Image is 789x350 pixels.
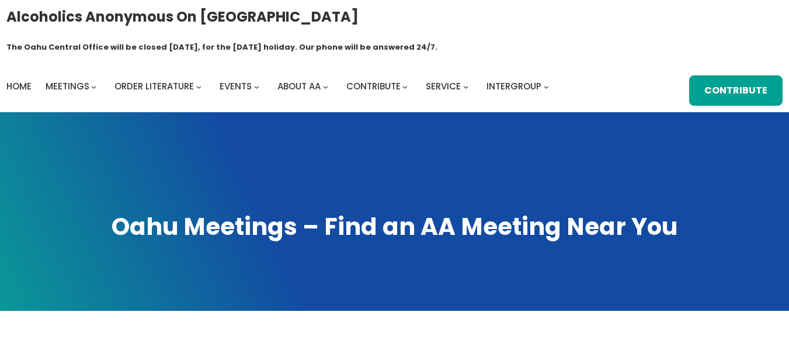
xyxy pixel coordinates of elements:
[196,84,201,89] button: Order Literature submenu
[426,78,461,95] a: Service
[46,78,89,95] a: Meetings
[402,84,408,89] button: Contribute submenu
[486,80,541,92] span: Intergroup
[46,80,89,92] span: Meetings
[544,84,549,89] button: Intergroup submenu
[426,80,461,92] span: Service
[6,4,359,29] a: Alcoholics Anonymous on [GEOGRAPHIC_DATA]
[114,80,194,92] span: Order Literature
[323,84,328,89] button: About AA submenu
[6,78,553,95] nav: Intergroup
[346,80,401,92] span: Contribute
[689,75,783,106] a: Contribute
[254,84,259,89] button: Events submenu
[6,80,32,92] span: Home
[6,41,437,53] h1: The Oahu Central Office will be closed [DATE], for the [DATE] holiday. Our phone will be answered...
[277,78,321,95] a: About AA
[12,210,777,242] h1: Oahu Meetings – Find an AA Meeting Near You
[220,78,252,95] a: Events
[220,80,252,92] span: Events
[277,80,321,92] span: About AA
[346,78,401,95] a: Contribute
[463,84,468,89] button: Service submenu
[486,78,541,95] a: Intergroup
[6,78,32,95] a: Home
[91,84,96,89] button: Meetings submenu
